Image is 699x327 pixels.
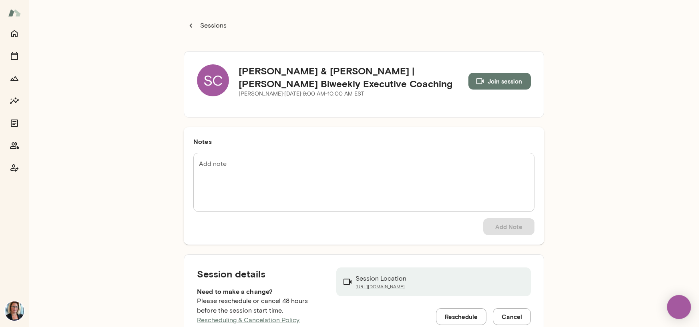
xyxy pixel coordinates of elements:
h6: Notes [193,137,534,146]
button: Home [6,26,22,42]
img: Jennifer Alvarez [5,301,24,321]
button: Documents [6,115,22,131]
button: Sessions [6,48,22,64]
p: Sessions [199,21,227,30]
button: Join session [468,73,531,90]
div: SC [197,64,229,96]
img: Mento [8,5,21,20]
button: Coach app [6,160,22,176]
button: Insights [6,93,22,109]
button: Members [6,138,22,154]
p: Session Location [356,274,406,283]
button: Growth Plan [6,70,22,86]
button: Cancel [493,308,531,325]
button: Reschedule [436,308,486,325]
h5: [PERSON_NAME] & [PERSON_NAME] | [PERSON_NAME] Biweekly Executive Coaching [239,64,468,90]
button: Sessions [184,18,231,34]
a: Rescheduling & Cancelation Policy. [197,316,300,324]
p: [PERSON_NAME] · [DATE] · 9:00 AM-10:00 AM EST [239,90,468,98]
p: Please reschedule or cancel 48 hours before the session start time. [197,296,323,325]
a: [URL][DOMAIN_NAME] [356,283,406,290]
h6: Need to make a change? [197,287,323,296]
h5: Session details [197,267,323,280]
